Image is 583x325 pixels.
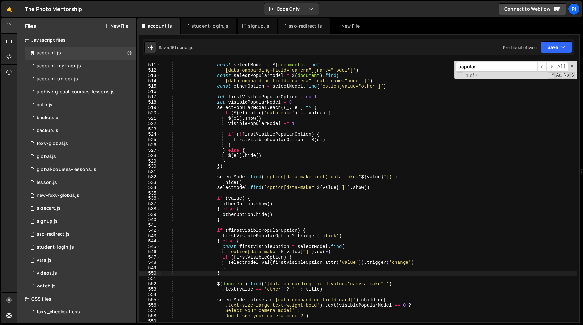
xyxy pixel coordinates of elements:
div: 547 [139,255,161,260]
div: 529 [139,159,161,164]
div: 544 [139,239,161,244]
span: ​ [537,62,546,72]
div: 548 [139,260,161,265]
span: Search In Selection [570,72,575,79]
div: 554 [139,292,161,297]
div: global-courses-lessons.js [37,167,96,173]
div: sidecart.js [37,206,61,211]
div: 13533/38978.js [25,254,136,267]
div: 16 hours ago [170,45,193,50]
div: signup.js [37,219,58,224]
div: 518 [139,100,161,105]
div: lesson.js [37,180,57,185]
span: CaseSensitive Search [555,72,562,79]
div: account.js [37,50,61,56]
div: 559 [139,319,161,324]
div: 524 [139,132,161,137]
div: 516 [139,89,161,95]
div: 538 [139,207,161,212]
div: 528 [139,153,161,159]
div: 517 [139,95,161,100]
div: 519 [139,105,161,111]
div: 541 [139,223,161,228]
div: 13533/38527.js [25,280,136,293]
div: watch.js [37,283,56,289]
div: account-unlock.js [37,76,78,82]
div: sso-redirect.js [37,231,70,237]
div: 527 [139,148,161,153]
div: Javascript files [17,34,136,47]
div: 515 [139,84,161,89]
h2: Files [25,22,37,29]
div: 549 [139,265,161,271]
span: ​ [546,62,555,72]
span: Alt-Enter [555,62,568,72]
div: 533 [139,180,161,185]
div: CSS files [17,293,136,306]
button: New File [104,23,128,28]
div: 545 [139,244,161,250]
div: vars.js [37,257,51,263]
div: 513 [139,73,161,79]
div: 552 [139,281,161,287]
div: videos.js [37,270,57,276]
div: 540 [139,217,161,223]
div: Saved [159,45,193,50]
div: 536 [139,196,161,201]
div: 13533/46953.js [25,241,136,254]
div: global.js [37,154,56,160]
div: 553 [139,287,161,292]
a: 🤙 [1,1,17,17]
div: 13533/39483.js [25,150,136,163]
div: 13533/41206.js [25,73,136,85]
div: 13533/34220.js [25,47,136,60]
div: auth.js [37,102,52,108]
div: 526 [139,142,161,148]
div: 512 [139,68,161,73]
div: 532 [139,174,161,180]
div: 539 [139,212,161,218]
div: 543 [139,233,161,239]
div: 530 [139,164,161,169]
div: 13533/35472.js [25,176,136,189]
div: 13533/34034.js [25,98,136,111]
div: 557 [139,308,161,314]
div: 537 [139,201,161,207]
div: 523 [139,127,161,132]
div: 511 [139,62,161,68]
div: foxy-global.js [37,141,68,147]
div: 13533/35364.js [25,215,136,228]
div: 531 [139,169,161,175]
div: backup.js [37,128,58,134]
div: 551 [139,276,161,282]
div: 550 [139,271,161,276]
a: Connect to Webflow [499,3,566,15]
div: 13533/38628.js [25,60,136,73]
div: backup.js [37,115,58,121]
span: Whole Word Search [563,72,570,79]
div: 13533/34219.js [25,137,136,150]
span: 0 [30,51,34,56]
span: Toggle Replace mode [457,72,463,78]
div: new-foxy-global.js [37,193,79,198]
div: New File [335,23,362,29]
div: student-login.js [191,23,229,29]
div: 520 [139,110,161,116]
div: signup.js [248,23,269,29]
div: student-login.js [37,244,74,250]
div: 558 [139,313,161,319]
div: 13533/42246.js [25,267,136,280]
div: 13533/45030.js [25,124,136,137]
span: 1 of 7 [463,73,480,78]
div: 525 [139,137,161,143]
a: Pi [568,3,580,15]
input: Search for [456,62,537,72]
div: Prod is out of sync [503,45,537,50]
div: 13533/45031.js [25,111,136,124]
div: 556 [139,303,161,308]
div: foxy_checkout.css [37,309,80,315]
button: Code Only [264,3,319,15]
div: archive-global-courses-lessons.js [37,89,115,95]
div: The Photo Mentorship [25,5,82,13]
